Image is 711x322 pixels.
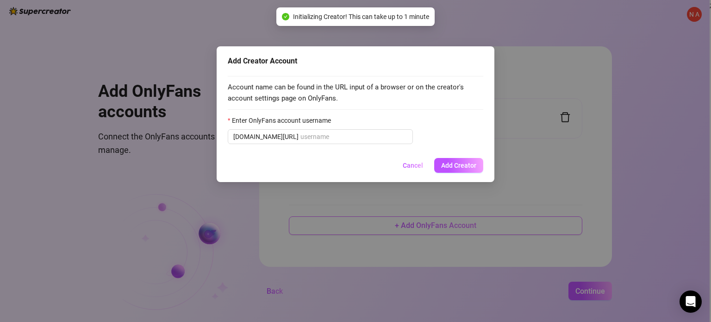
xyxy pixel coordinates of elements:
div: Open Intercom Messenger [680,290,702,313]
div: Add Creator Account [228,56,483,67]
button: Cancel [395,158,430,173]
input: Enter OnlyFans account username [300,132,407,142]
button: Add Creator [434,158,483,173]
label: Enter OnlyFans account username [228,115,337,126]
span: Add Creator [441,162,476,169]
span: Initializing Creator! This can take up to 1 minute [293,12,429,22]
span: [DOMAIN_NAME][URL] [233,132,299,142]
span: Cancel [403,162,423,169]
span: check-circle [282,13,289,20]
span: Account name can be found in the URL input of a browser or on the creator's account settings page... [228,82,483,104]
